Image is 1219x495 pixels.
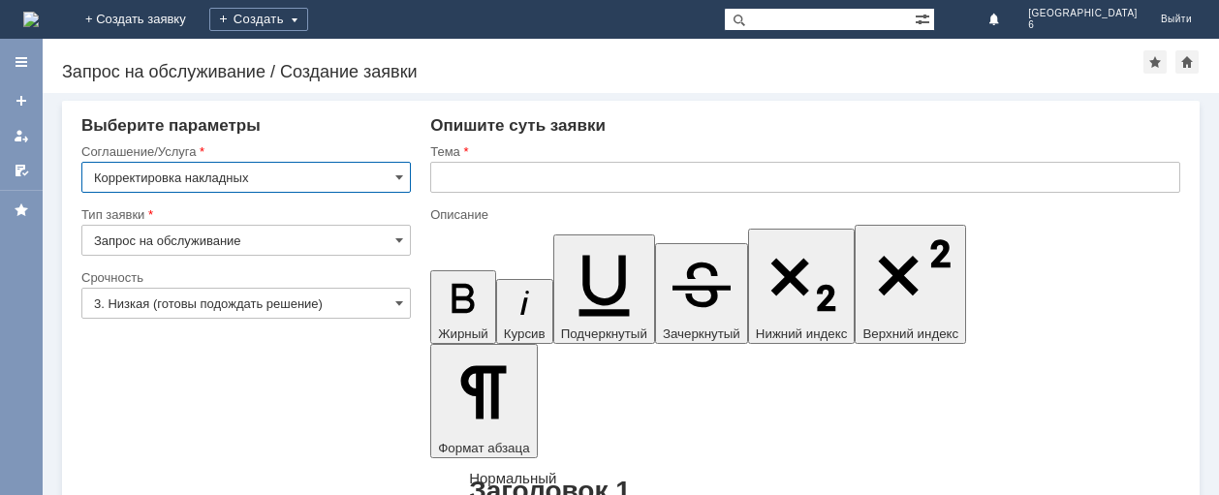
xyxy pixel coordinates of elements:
[81,116,261,135] span: Выберите параметры
[438,441,529,455] span: Формат абзаца
[915,9,934,27] span: Расширенный поиск
[469,470,556,486] a: Нормальный
[209,8,308,31] div: Создать
[430,270,496,344] button: Жирный
[430,344,537,458] button: Формат абзаца
[23,12,39,27] img: logo
[561,326,647,341] span: Подчеркнутый
[430,145,1176,158] div: Тема
[81,145,407,158] div: Соглашение/Услуга
[862,326,958,341] span: Верхний индекс
[23,12,39,27] a: Перейти на домашнюю страницу
[655,243,748,344] button: Зачеркнутый
[504,326,546,341] span: Курсив
[430,116,606,135] span: Опишите суть заявки
[748,229,856,344] button: Нижний индекс
[81,208,407,221] div: Тип заявки
[1028,19,1138,31] span: 6
[756,326,848,341] span: Нижний индекс
[1175,50,1199,74] div: Сделать домашней страницей
[438,326,488,341] span: Жирный
[855,225,966,344] button: Верхний индекс
[81,271,407,284] div: Срочность
[553,234,655,344] button: Подчеркнутый
[6,120,37,151] a: Мои заявки
[1143,50,1167,74] div: Добавить в избранное
[496,279,553,344] button: Курсив
[62,62,1143,81] div: Запрос на обслуживание / Создание заявки
[6,85,37,116] a: Создать заявку
[430,208,1176,221] div: Описание
[663,326,740,341] span: Зачеркнутый
[1028,8,1138,19] span: [GEOGRAPHIC_DATA]
[6,155,37,186] a: Мои согласования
